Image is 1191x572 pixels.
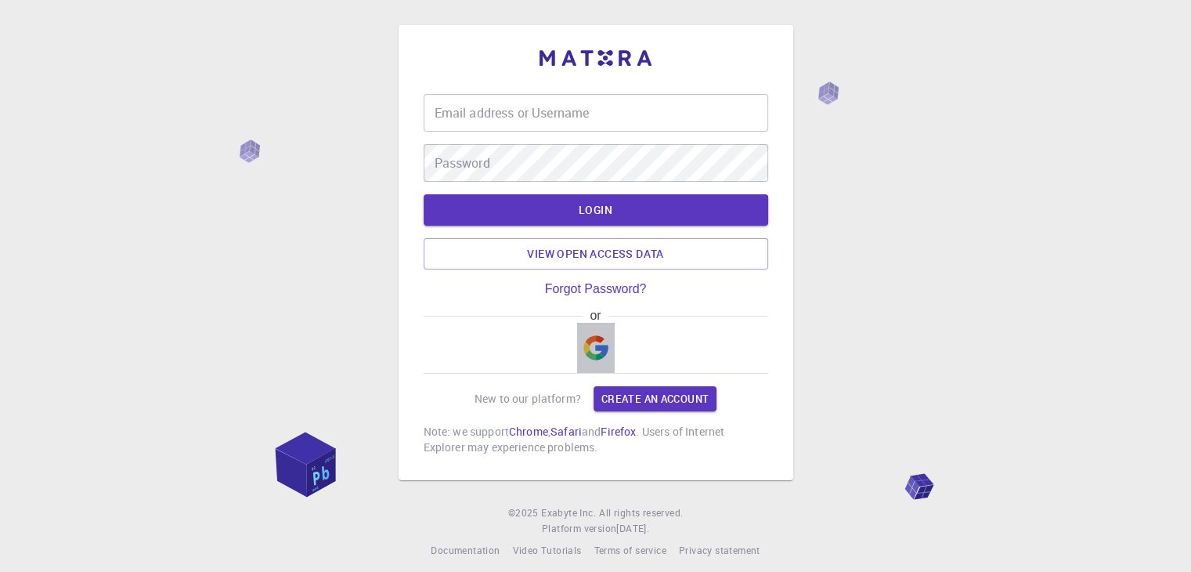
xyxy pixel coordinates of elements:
[550,424,582,439] a: Safari
[594,543,666,559] a: Terms of service
[424,194,768,226] button: LOGIN
[475,391,581,407] p: New to our platform?
[431,543,500,559] a: Documentation
[508,505,541,521] span: © 2025
[424,238,768,270] a: View open access data
[512,543,581,559] a: Video Tutorials
[541,505,596,521] a: Exabyte Inc.
[545,282,647,296] a: Forgot Password?
[583,309,608,323] span: or
[601,424,636,439] a: Firefox
[512,544,581,556] span: Video Tutorials
[431,544,500,556] span: Documentation
[616,521,649,537] a: [DATE].
[541,506,596,519] span: Exabyte Inc.
[679,544,760,556] span: Privacy statement
[616,522,649,534] span: [DATE] .
[594,544,666,556] span: Terms of service
[583,335,608,360] img: Google
[509,424,548,439] a: Chrome
[542,521,616,537] span: Platform version
[594,386,716,411] a: Create an account
[599,505,683,521] span: All rights reserved.
[424,424,768,455] p: Note: we support , and . Users of Internet Explorer may experience problems.
[679,543,760,559] a: Privacy statement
